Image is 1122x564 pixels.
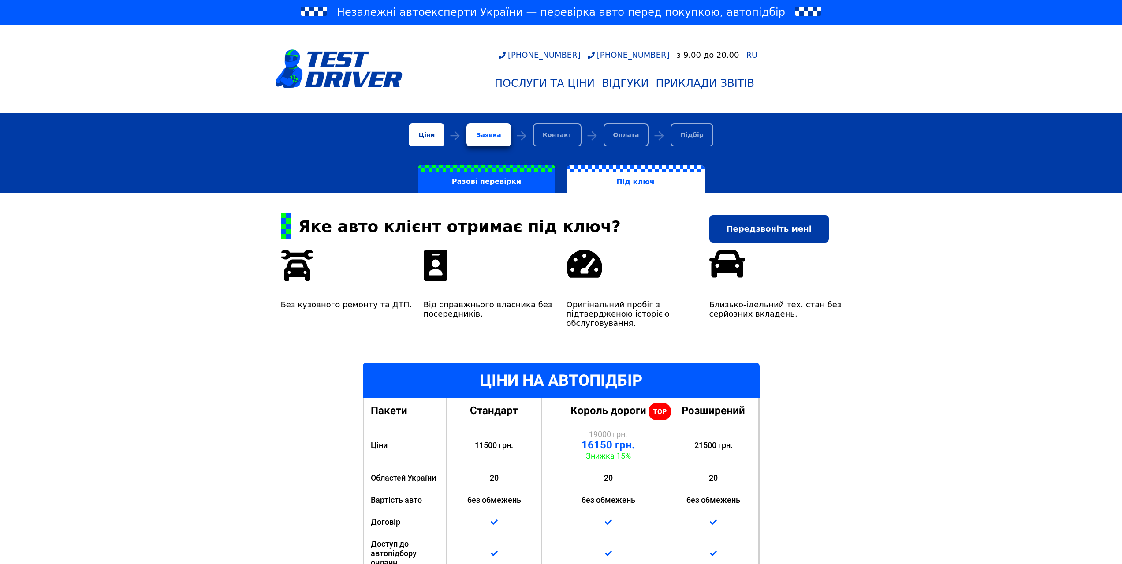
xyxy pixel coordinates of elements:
a: RU [746,51,757,59]
div: Ціни на автопідбір [363,363,760,398]
a: Разові перевірки [412,165,561,193]
span: 20 [490,473,499,482]
label: Під ключ [567,165,705,194]
span: Договір [371,517,400,527]
div: Послуги та Ціни [495,77,595,90]
span: без обмежень [686,495,740,504]
span: 19000 грн. [589,430,627,439]
span: RU [746,50,757,60]
img: arrows-warranty [281,250,313,281]
span: Розширений [682,404,745,417]
div: Контакт [533,123,582,146]
div: Оплата [604,123,649,146]
div: Без кузовного ремонту та ДТП. [281,300,413,309]
div: 11500 грн. [447,423,542,467]
div: Яке авто клієнт отримає під ключ? [281,217,699,235]
span: 16150 грн. [582,439,635,451]
img: arrows-warranty [567,250,602,278]
div: Відгуки [602,77,649,90]
div: Від справжнього власника без посередників. [424,300,556,318]
a: Відгуки [598,74,652,93]
a: Заявка [466,123,511,146]
span: без обмежень [582,495,635,504]
div: з 9.00 до 20.00 [677,50,739,60]
div: Оригінальний пробіг з підтвердженою історією обслуговування. [567,300,699,328]
a: [PHONE_NUMBER] [588,50,670,60]
a: logotype@3x [276,28,403,109]
div: Ціни [409,123,444,146]
img: logotype@3x [276,49,403,88]
span: 20 [709,473,718,482]
label: Разові перевірки [418,165,555,193]
span: без обмежень [467,495,521,504]
div: Підбір [671,123,713,146]
a: Передзвоніть мені [709,215,829,243]
span: Областей України [371,473,436,482]
div: Близько-ідельний тех. стан без серйозних вкладень. [709,300,842,318]
span: Стандарт [470,404,518,417]
a: Приклади звітів [652,74,758,93]
span: Ціни [371,441,388,450]
span: Король дороги [570,404,646,417]
div: 21500 грн. [675,423,752,467]
img: arrows-warranty [709,250,745,278]
a: Послуги та Ціни [491,74,598,93]
div: Приклади звітів [656,77,754,90]
a: [PHONE_NUMBER] [499,50,581,60]
span: Незалежні автоексперти України — перевірка авто перед покупкою, автопідбір [337,5,785,19]
span: Знижка 15% [586,451,631,460]
img: arrows-warranty [424,250,447,281]
span: Пакети [371,404,407,417]
span: 20 [604,473,613,482]
span: Вартість авто [371,495,422,504]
